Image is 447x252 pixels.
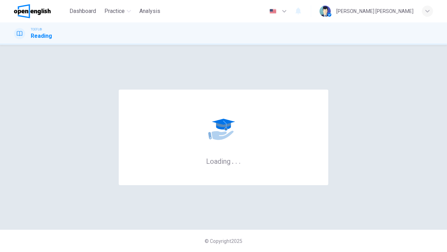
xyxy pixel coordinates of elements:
button: Dashboard [67,5,99,17]
span: Analysis [139,7,160,15]
button: Practice [102,5,134,17]
h1: Reading [31,32,52,40]
span: Practice [104,7,125,15]
img: OpenEnglish logo [14,4,51,18]
span: © Copyright 2025 [205,238,242,244]
button: Analysis [137,5,163,17]
h6: . [232,155,234,166]
h6: . [239,155,241,166]
div: [PERSON_NAME] [PERSON_NAME] [336,7,413,15]
img: en [269,9,277,14]
span: TOEFL® [31,27,42,32]
h6: . [235,155,237,166]
a: OpenEnglish logo [14,4,67,18]
span: Dashboard [69,7,96,15]
img: Profile picture [320,6,331,17]
h6: Loading [206,156,241,166]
